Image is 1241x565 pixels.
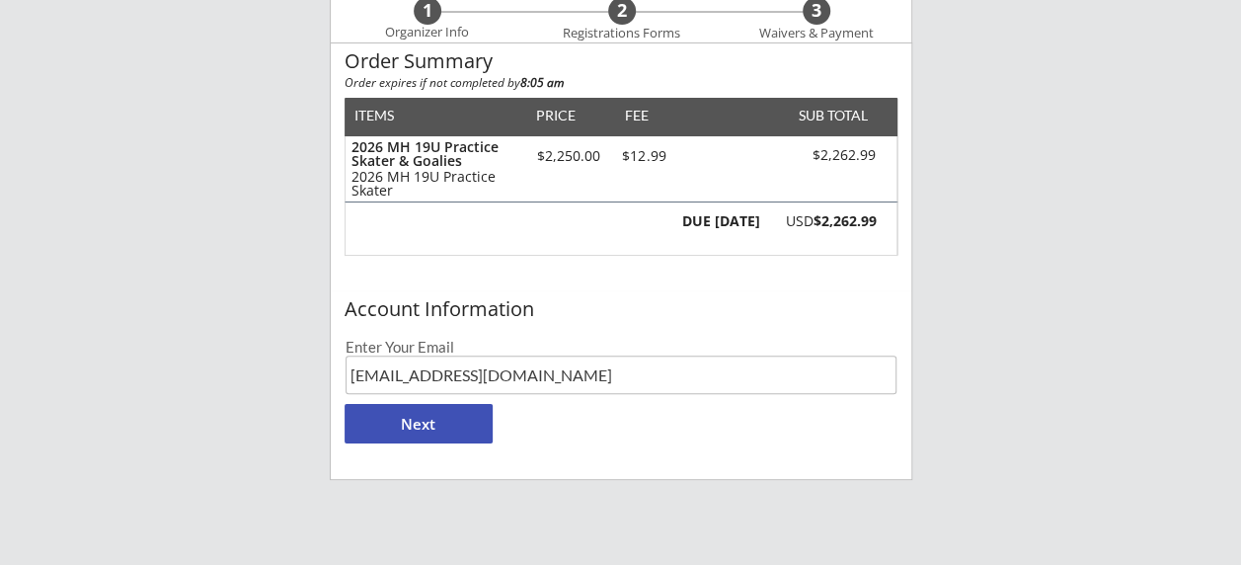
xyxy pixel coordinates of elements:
div: Organizer Info [373,25,482,40]
div: 2026 MH 19U Practice Skater [351,170,518,198]
div: $2,250.00 [527,149,611,163]
div: Registrations Forms [554,26,690,41]
div: Enter Your Email [346,340,897,355]
div: USD [770,214,876,228]
div: 2026 MH 19U Practice Skater & Goalies [351,140,518,168]
div: ITEMS [354,109,425,122]
div: SUB TOTAL [791,109,868,122]
div: FEE [611,109,662,122]
div: DUE [DATE] [677,214,759,228]
div: Order expires if not completed by [345,77,897,89]
div: $12.99 [611,149,677,163]
div: Waivers & Payment [748,26,885,41]
strong: $2,262.99 [813,211,876,230]
div: Order Summary [345,50,897,72]
div: Account Information [345,298,897,320]
button: Next [345,404,493,444]
div: $2,262.99 [764,147,876,164]
strong: 8:05 am [520,74,564,91]
div: PRICE [527,109,585,122]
